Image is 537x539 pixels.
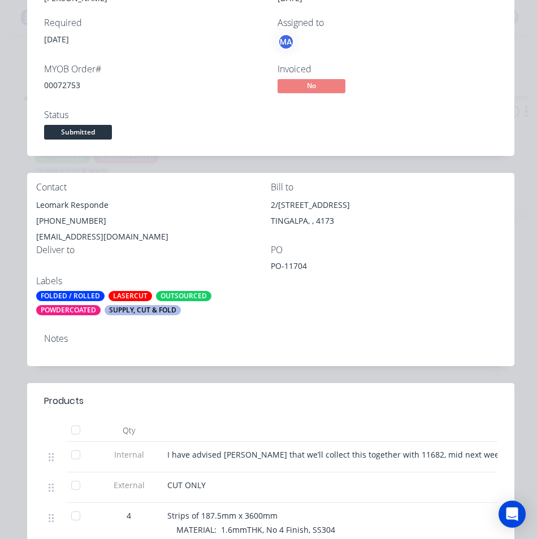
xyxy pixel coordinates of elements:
[278,33,295,50] button: MA
[44,333,497,344] div: Notes
[44,125,112,139] span: Submitted
[271,260,412,276] div: PO-11704
[36,305,101,315] div: POWDERCOATED
[167,480,206,490] span: CUT ONLY
[499,501,526,528] div: Open Intercom Messenger
[156,291,211,301] div: OUTSOURCED
[44,394,84,408] div: Products
[44,64,264,75] div: MYOB Order #
[36,197,271,213] div: Leomark Responde
[271,182,505,193] div: Bill to
[36,276,271,286] div: Labels
[167,510,278,521] span: Strips of 187.5mm x 3600mm
[44,34,69,45] span: [DATE]
[278,18,497,28] div: Assigned to
[271,197,505,233] div: 2/[STREET_ADDRESS]TINGALPA, , 4173
[109,291,152,301] div: LASERCUT
[95,419,163,442] div: Qty
[278,79,345,93] span: No
[127,510,131,521] span: 4
[44,79,264,91] div: 00072753
[99,479,158,491] span: External
[44,125,112,142] button: Submitted
[36,229,271,245] div: [EMAIL_ADDRESS][DOMAIN_NAME]
[36,182,271,193] div: Contact
[36,213,271,229] div: [PHONE_NUMBER]
[105,305,181,315] div: SUPPLY, CUT & FOLD
[36,245,271,255] div: Deliver to
[176,524,335,535] span: MATERIAL: 1.6mmTHK, No 4 Finish, SS304
[44,18,264,28] div: Required
[271,213,505,229] div: TINGALPA, , 4173
[44,110,264,120] div: Status
[99,449,158,460] span: Internal
[36,197,271,245] div: Leomark Responde[PHONE_NUMBER][EMAIL_ADDRESS][DOMAIN_NAME]
[278,64,497,75] div: Invoiced
[271,245,505,255] div: PO
[167,449,503,460] span: I have advised [PERSON_NAME] that we’ll collect this together with 11682, mid next week
[271,197,505,213] div: 2/[STREET_ADDRESS]
[36,291,105,301] div: FOLDED / ROLLED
